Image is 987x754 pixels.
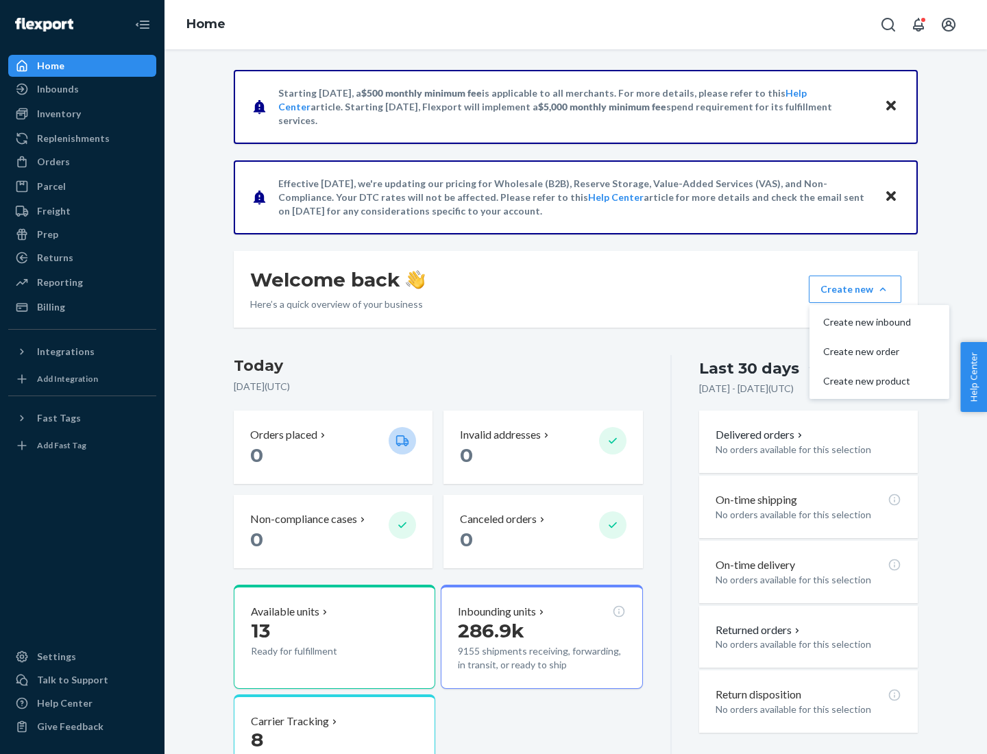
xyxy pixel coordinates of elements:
[875,11,902,38] button: Open Search Box
[809,276,901,303] button: Create newCreate new inboundCreate new orderCreate new product
[251,644,378,658] p: Ready for fulfillment
[823,317,911,327] span: Create new inbound
[37,107,81,121] div: Inventory
[361,87,482,99] span: $500 monthly minimum fee
[935,11,962,38] button: Open account menu
[8,716,156,738] button: Give Feedback
[458,604,536,620] p: Inbounding units
[37,720,103,733] div: Give Feedback
[8,296,156,318] a: Billing
[460,528,473,551] span: 0
[716,557,795,573] p: On-time delivery
[234,380,643,393] p: [DATE] ( UTC )
[37,276,83,289] div: Reporting
[8,368,156,390] a: Add Integration
[8,200,156,222] a: Freight
[716,427,805,443] button: Delivered orders
[37,155,70,169] div: Orders
[8,151,156,173] a: Orders
[812,337,947,367] button: Create new order
[699,382,794,396] p: [DATE] - [DATE] ( UTC )
[251,714,329,729] p: Carrier Tracking
[406,270,425,289] img: hand-wave emoji
[905,11,932,38] button: Open notifications
[15,18,73,32] img: Flexport logo
[250,528,263,551] span: 0
[823,376,911,386] span: Create new product
[460,511,537,527] p: Canceled orders
[8,271,156,293] a: Reporting
[8,341,156,363] button: Integrations
[882,97,900,117] button: Close
[234,411,432,484] button: Orders placed 0
[37,228,58,241] div: Prep
[8,646,156,668] a: Settings
[823,347,911,356] span: Create new order
[716,573,901,587] p: No orders available for this selection
[37,180,66,193] div: Parcel
[37,251,73,265] div: Returns
[37,59,64,73] div: Home
[250,267,425,292] h1: Welcome back
[8,78,156,100] a: Inbounds
[716,492,797,508] p: On-time shipping
[8,692,156,714] a: Help Center
[186,16,226,32] a: Home
[716,622,803,638] button: Returned orders
[441,585,642,689] button: Inbounding units286.9k9155 shipments receiving, forwarding, in transit, or ready to ship
[460,443,473,467] span: 0
[716,687,801,703] p: Return disposition
[460,427,541,443] p: Invalid addresses
[37,300,65,314] div: Billing
[37,204,71,218] div: Freight
[250,443,263,467] span: 0
[960,342,987,412] button: Help Center
[234,495,432,568] button: Non-compliance cases 0
[37,411,81,425] div: Fast Tags
[882,187,900,207] button: Close
[8,55,156,77] a: Home
[250,511,357,527] p: Non-compliance cases
[812,367,947,396] button: Create new product
[443,495,642,568] button: Canceled orders 0
[37,82,79,96] div: Inbounds
[234,585,435,689] button: Available units13Ready for fulfillment
[716,443,901,457] p: No orders available for this selection
[8,435,156,457] a: Add Fast Tag
[37,696,93,710] div: Help Center
[278,86,871,127] p: Starting [DATE], a is applicable to all merchants. For more details, please refer to this article...
[37,673,108,687] div: Talk to Support
[8,407,156,429] button: Fast Tags
[8,127,156,149] a: Replenishments
[538,101,666,112] span: $5,000 monthly minimum fee
[8,247,156,269] a: Returns
[251,728,263,751] span: 8
[458,619,524,642] span: 286.9k
[37,345,95,358] div: Integrations
[251,619,270,642] span: 13
[443,411,642,484] button: Invalid addresses 0
[129,11,156,38] button: Close Navigation
[588,191,644,203] a: Help Center
[8,669,156,691] a: Talk to Support
[8,103,156,125] a: Inventory
[458,644,625,672] p: 9155 shipments receiving, forwarding, in transit, or ready to ship
[175,5,236,45] ol: breadcrumbs
[278,177,871,218] p: Effective [DATE], we're updating our pricing for Wholesale (B2B), Reserve Storage, Value-Added Se...
[716,703,901,716] p: No orders available for this selection
[37,132,110,145] div: Replenishments
[812,308,947,337] button: Create new inbound
[250,297,425,311] p: Here’s a quick overview of your business
[716,637,901,651] p: No orders available for this selection
[8,223,156,245] a: Prep
[716,508,901,522] p: No orders available for this selection
[250,427,317,443] p: Orders placed
[251,604,319,620] p: Available units
[234,355,643,377] h3: Today
[37,650,76,664] div: Settings
[8,175,156,197] a: Parcel
[37,439,86,451] div: Add Fast Tag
